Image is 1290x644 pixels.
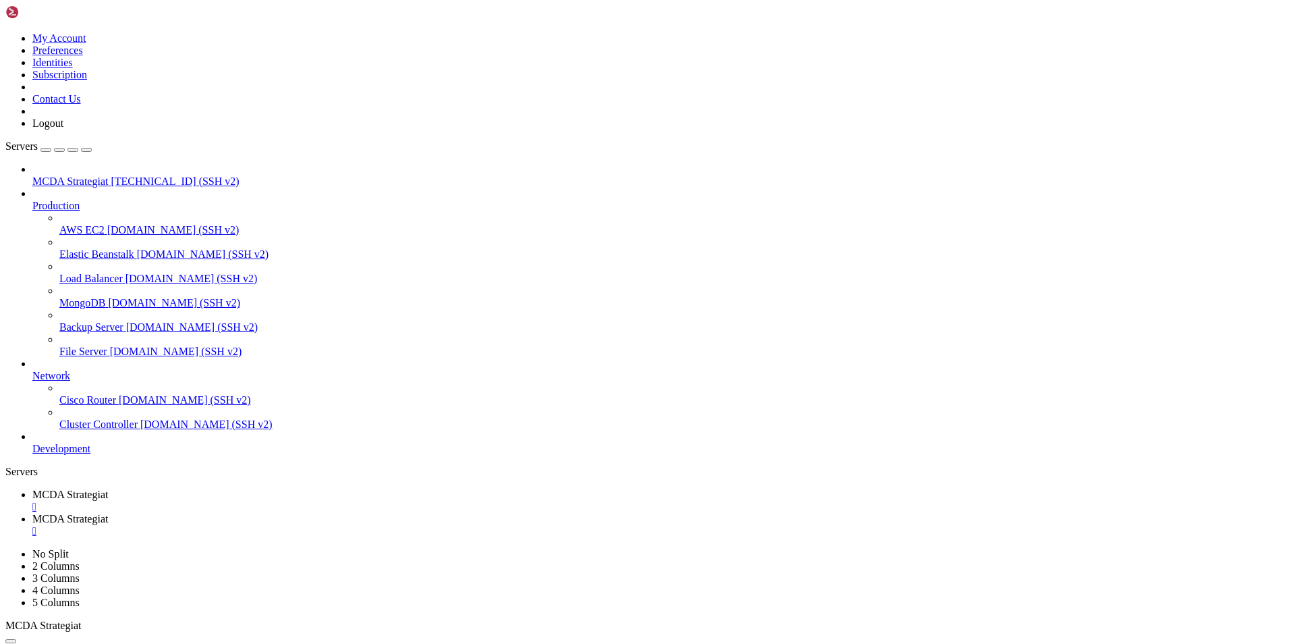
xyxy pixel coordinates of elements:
a: Subscription [32,69,87,80]
li: File Server [DOMAIN_NAME] (SSH v2) [59,333,1285,358]
a: My Account [32,32,86,44]
a: Cisco Router [DOMAIN_NAME] (SSH v2) [59,394,1285,406]
span: [DOMAIN_NAME] (SSH v2) [108,297,240,308]
span: MCDA Strategiat [32,513,108,525]
span: Development [32,443,90,454]
a: MongoDB [DOMAIN_NAME] (SSH v2) [59,297,1285,309]
x-row: Swap usage: 0% IPv6 address for eth0: [TECHNICAL_ID] [5,139,1115,151]
x-row: * Documentation: [URL][DOMAIN_NAME] [5,30,1115,42]
li: MCDA Strategiat [TECHNICAL_ID] (SSH v2) [32,163,1285,188]
a: 4 Columns [32,585,80,596]
x-row: System information as of [DATE] [5,78,1115,90]
a: Load Balancer [DOMAIN_NAME] (SSH v2) [59,273,1285,285]
a: Backup Server [DOMAIN_NAME] (SSH v2) [59,321,1285,333]
x-row: * Support: [URL][DOMAIN_NAME] [5,54,1115,66]
span: [DOMAIN_NAME] (SSH v2) [110,346,242,357]
a: Identities [32,57,73,68]
a: 2 Columns [32,560,80,572]
x-row: System load: 0.07 Processes: 132 [5,103,1115,115]
li: Backup Server [DOMAIN_NAME] (SSH v2) [59,309,1285,333]
span: AWS EC2 [59,224,105,236]
x-row: To see these additional updates run: apt list --upgradable [5,261,1115,273]
span: MCDA Strategiat [32,176,108,187]
li: AWS EC2 [DOMAIN_NAME] (SSH v2) [59,212,1285,236]
span: Production [32,200,80,211]
li: Production [32,188,1285,358]
a: Contact Us [32,93,81,105]
span: [DOMAIN_NAME] (SSH v2) [119,394,251,406]
span: Cisco Router [59,394,116,406]
li: Development [32,431,1285,455]
x-row: Last login: [DATE] from [TECHNICAL_ID] [5,346,1115,358]
li: Cisco Router [DOMAIN_NAME] (SSH v2) [59,382,1285,406]
a: MCDA Strategiat [32,489,1285,513]
x-row: Usage of /: 17.0% of 37.23GB Users logged in: 0 [5,115,1115,127]
span: Cluster Controller [59,419,138,430]
span: File Server [59,346,107,357]
a: Development [32,443,1285,455]
a: No Split [32,548,69,560]
x-row: 8 updates can be applied immediately. [5,248,1115,261]
span: [DOMAIN_NAME] (SSH v2) [140,419,273,430]
a: AWS EC2 [DOMAIN_NAME] (SSH v2) [59,224,1285,236]
a: Production [32,200,1285,212]
span: MongoDB [59,297,105,308]
x-row: Enable ESM Apps to receive additional future security updates. [5,285,1115,297]
span: [TECHNICAL_ID] (SSH v2) [111,176,239,187]
x-row: Memory usage: 69% IPv4 address for eth0: [TECHNICAL_ID] [5,127,1115,139]
span: Load Balancer [59,273,123,284]
x-row: root@ubuntu-4gb-hel1-1:~/ft_userdata# ls [5,370,1115,382]
span: MCDA Strategiat [5,620,81,631]
a: 5 Columns [32,597,80,608]
x-row: Expanded Security Maintenance for Applications is not enabled. [5,224,1115,236]
span: Backup Server [59,321,123,333]
a: Logout [32,117,63,129]
a: File Server [DOMAIN_NAME] (SSH v2) [59,346,1285,358]
li: Cluster Controller [DOMAIN_NAME] (SSH v2) [59,406,1285,431]
li: Elastic Beanstalk [DOMAIN_NAME] (SSH v2) [59,236,1285,261]
div: Servers [5,466,1285,478]
x-row: * Strictly confined Kubernetes makes edge and IoT secure. Learn how MicroK8s [5,163,1115,176]
a: Servers [5,140,92,152]
a: MCDA Strategiat [32,513,1285,537]
x-row: root@ubuntu-4gb-hel1-1:~/ft_userdata# [5,394,1115,406]
x-row: docker-compose.yml 'docker lisaosat.yml2222' prometheus.yml111111 [5,382,1115,394]
span: Elastic Beanstalk [59,248,134,260]
img: Shellngn [5,5,83,19]
a: Cluster Controller [DOMAIN_NAME] (SSH v2) [59,419,1285,431]
span: [DOMAIN_NAME] (SSH v2) [107,224,240,236]
x-row: just raised the bar for easy, resilient and secure K8s cluster deployment. [5,176,1115,188]
x-row: root@ubuntu-4gb-hel1-1:~# cd ft_userdata [5,358,1115,370]
a: Preferences [32,45,83,56]
a:  [32,525,1285,537]
a: Network [32,370,1285,382]
span: Servers [5,140,38,152]
span: [DOMAIN_NAME] (SSH v2) [126,321,258,333]
li: Load Balancer [DOMAIN_NAME] (SSH v2) [59,261,1285,285]
span: MCDA Strategiat [32,489,108,500]
x-row: Welcome to Ubuntu 24.04.3 LTS (GNU/Linux 6.8.0-71-generic aarch64) [5,5,1115,18]
x-row: See [URL][DOMAIN_NAME] or run: sudo pro status [5,297,1115,309]
a:  [32,501,1285,513]
x-row: * Management: [URL][DOMAIN_NAME] [5,42,1115,54]
li: MongoDB [DOMAIN_NAME] (SSH v2) [59,285,1285,309]
div: (38, 32) [237,394,243,406]
span: [DOMAIN_NAME] (SSH v2) [137,248,269,260]
span: [DOMAIN_NAME] (SSH v2) [125,273,258,284]
a: Elastic Beanstalk [DOMAIN_NAME] (SSH v2) [59,248,1285,261]
x-row: [URL][DOMAIN_NAME] [5,200,1115,212]
a: 3 Columns [32,572,80,584]
span: user_data [418,382,473,394]
span: Network [32,370,70,381]
x-row: *** System restart required *** [5,333,1115,346]
li: Network [32,358,1285,431]
a: MCDA Strategiat [TECHNICAL_ID] (SSH v2) [32,176,1285,188]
